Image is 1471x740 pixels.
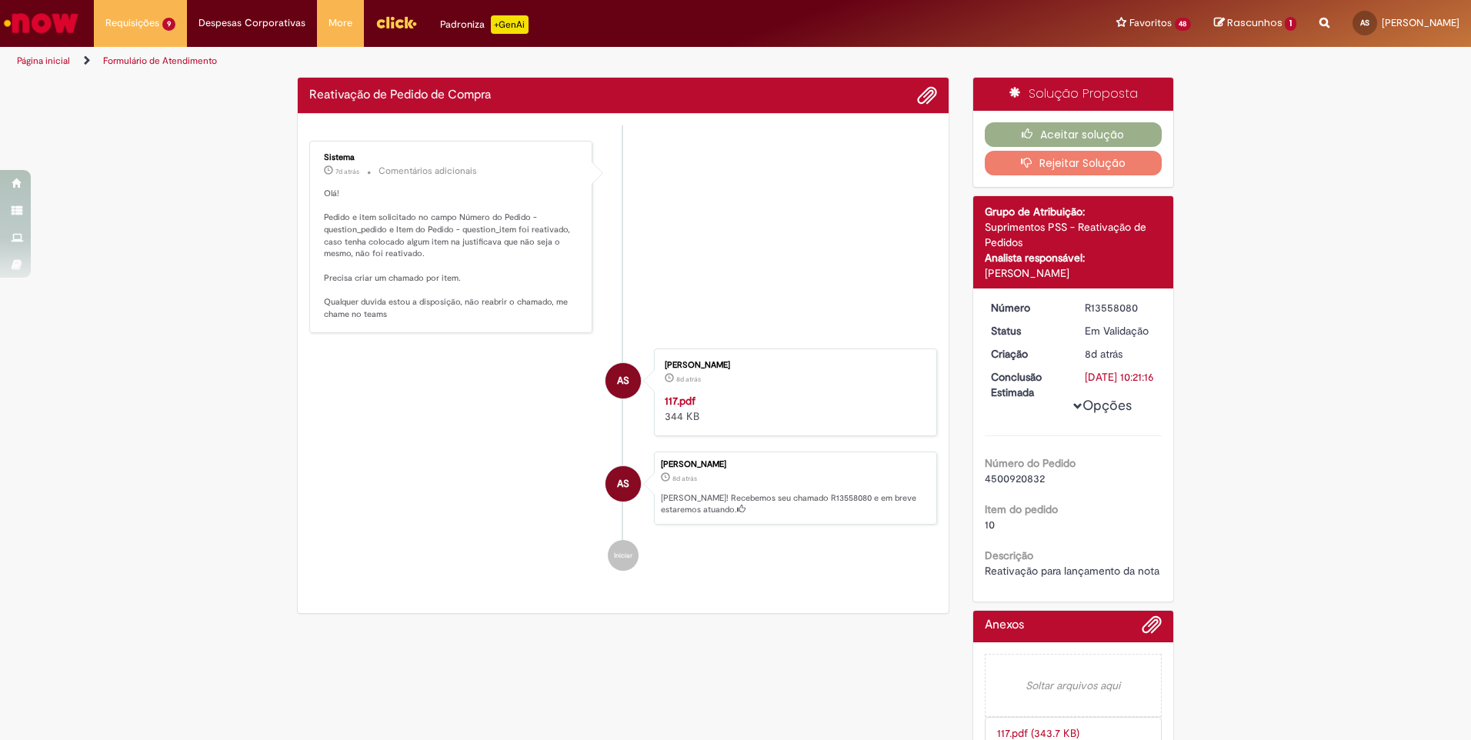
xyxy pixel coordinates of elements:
p: [PERSON_NAME]! Recebemos seu chamado R13558080 e em breve estaremos atuando. [661,492,929,516]
button: Adicionar anexos [1142,615,1162,642]
button: Aceitar solução [985,122,1162,147]
div: [PERSON_NAME] [985,265,1162,281]
span: AS [617,465,629,502]
span: [PERSON_NAME] [1382,16,1459,29]
button: Rejeitar Solução [985,151,1162,175]
div: [DATE] 10:21:16 [1085,369,1156,385]
a: 117.pdf (343.7 KB) [997,726,1079,740]
dt: Status [979,323,1074,338]
div: Analista responsável: [985,250,1162,265]
ul: Trilhas de página [12,47,969,75]
div: Suprimentos PSS - Reativação de Pedidos [985,219,1162,250]
span: Favoritos [1129,15,1172,31]
h2: Anexos [985,618,1024,632]
div: [PERSON_NAME] [661,460,929,469]
div: Abigail Christine Sousa dos Santos [605,363,641,398]
span: Rascunhos [1227,15,1283,30]
time: 23/09/2025 10:21:11 [1085,347,1122,361]
em: Soltar arquivos aqui [985,654,1162,717]
time: 24/09/2025 08:46:47 [335,167,359,176]
span: 8d atrás [676,375,701,384]
span: 48 [1175,18,1192,31]
div: Em Validação [1085,323,1156,338]
div: Sistema [324,153,580,162]
dt: Criação [979,346,1074,362]
button: Adicionar anexos [917,85,937,105]
div: Solução Proposta [973,78,1174,111]
span: Despesas Corporativas [198,15,305,31]
span: 1 [1285,17,1296,31]
li: Abigail Christine Sousa dos Santos [309,452,937,525]
div: Padroniza [440,15,529,34]
div: 23/09/2025 10:21:11 [1085,346,1156,362]
b: Descrição [985,548,1033,562]
b: Número do Pedido [985,456,1076,470]
img: click_logo_yellow_360x200.png [375,11,417,34]
img: ServiceNow [2,8,81,38]
a: Rascunhos [1214,16,1296,31]
span: 9 [162,18,175,31]
time: 23/09/2025 10:21:11 [672,474,697,483]
p: Olá! Pedido e item solicitado no campo Número do Pedido - question_pedido e Item do Pedido - ques... [324,188,580,321]
span: 8d atrás [672,474,697,483]
span: 8d atrás [1085,347,1122,361]
span: More [329,15,352,31]
span: 10 [985,518,995,532]
span: Reativação para lançamento da nota [985,564,1159,578]
div: Abigail Christine Sousa dos Santos [605,466,641,502]
h2: Reativação de Pedido de Compra Histórico de tíquete [309,88,491,102]
dt: Conclusão Estimada [979,369,1074,400]
small: Comentários adicionais [379,165,477,178]
div: 344 KB [665,393,921,424]
ul: Histórico de tíquete [309,125,937,586]
dt: Número [979,300,1074,315]
div: [PERSON_NAME] [665,361,921,370]
a: Formulário de Atendimento [103,55,217,67]
p: +GenAi [491,15,529,34]
time: 23/09/2025 10:20:59 [676,375,701,384]
a: Página inicial [17,55,70,67]
div: Grupo de Atribuição: [985,204,1162,219]
span: Requisições [105,15,159,31]
span: 7d atrás [335,167,359,176]
span: AS [1360,18,1369,28]
span: 4500920832 [985,472,1045,485]
b: Item do pedido [985,502,1058,516]
span: AS [617,362,629,399]
div: R13558080 [1085,300,1156,315]
a: 117.pdf [665,394,695,408]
